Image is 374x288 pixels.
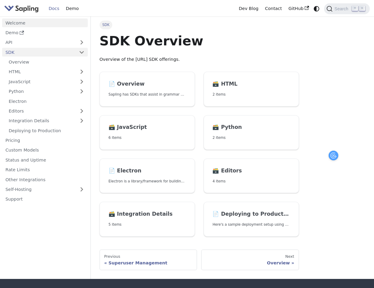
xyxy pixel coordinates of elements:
[109,81,186,87] h2: Overview
[4,4,39,13] img: Sapling.ai
[109,222,186,227] p: 5 items
[204,115,299,150] a: 🗃️ Python2 items
[5,58,88,67] a: Overview
[100,56,299,63] p: Overview of the [URL] SDK offerings.
[212,92,290,97] p: 2 items
[2,18,88,27] a: Welcome
[76,48,88,57] button: Collapse sidebar category 'SDK'
[2,165,88,174] a: Rate Limits
[100,21,299,29] nav: Breadcrumbs
[109,178,186,184] p: Electron is a library/framework for building cross-platform desktop apps with JavaScript, HTML, a...
[2,175,88,184] a: Other Integrations
[2,136,88,145] a: Pricing
[5,116,88,125] a: Integration Details
[109,168,186,174] h2: Electron
[212,222,290,227] p: Here's a sample deployment setup using the JavaScript SDK along with a Python backend.
[2,38,76,47] a: API
[204,72,299,106] a: 🗃️ HTML2 items
[235,4,261,13] a: Dev Blog
[100,202,195,237] a: 🗃️ Integration Details5 items
[212,178,290,184] p: 4 items
[5,107,76,116] a: Editors
[204,202,299,237] a: 📄️ Deploying to ProductionHere's a sample deployment setup using the JavaScript SDK along with a ...
[100,33,299,49] h1: SDK Overview
[206,260,294,266] div: Overview
[100,159,195,193] a: 📄️ ElectronElectron is a library/framework for building cross-platform desktop apps with JavaScri...
[212,211,290,218] h2: Deploying to Production
[100,21,112,29] span: SDK
[2,185,88,194] a: Self-Hosting
[352,6,358,11] kbd: ⌘
[333,6,352,11] span: Search
[104,260,192,266] div: Superuser Management
[359,6,365,11] kbd: K
[76,107,88,116] button: Expand sidebar category 'Editors'
[2,28,88,37] a: Demo
[312,4,321,13] button: Switch between dark and light mode (currently system mode)
[206,254,294,259] div: Next
[100,72,195,106] a: 📄️ OverviewSapling has SDKs that assist in grammar checking text for Python and JavaScript, and a...
[212,135,290,141] p: 2 items
[212,124,290,131] h2: Python
[5,67,88,76] a: HTML
[212,81,290,87] h2: HTML
[324,3,369,14] button: Search (Command+K)
[109,124,186,131] h2: JavaScript
[109,211,186,218] h2: Integration Details
[100,250,299,270] nav: Docs pages
[109,135,186,141] p: 6 items
[100,250,197,270] a: PreviousSuperuser Management
[212,168,290,174] h2: Editors
[104,254,192,259] div: Previous
[63,4,82,13] a: Demo
[2,155,88,164] a: Status and Uptime
[262,4,285,13] a: Contact
[4,4,41,13] a: Sapling.ai
[100,115,195,150] a: 🗃️ JavaScript6 items
[109,92,186,97] p: Sapling has SDKs that assist in grammar checking text for Python and JavaScript, and an HTTP API ...
[5,77,88,86] a: JavaScript
[285,4,312,13] a: GitHub
[5,97,88,106] a: Electron
[201,250,299,270] a: NextOverview
[204,159,299,193] a: 🗃️ Editors4 items
[2,48,76,57] a: SDK
[2,146,88,155] a: Custom Models
[2,195,88,204] a: Support
[5,126,88,135] a: Deploying to Production
[45,4,63,13] a: Docs
[76,38,88,47] button: Expand sidebar category 'API'
[5,87,88,96] a: Python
